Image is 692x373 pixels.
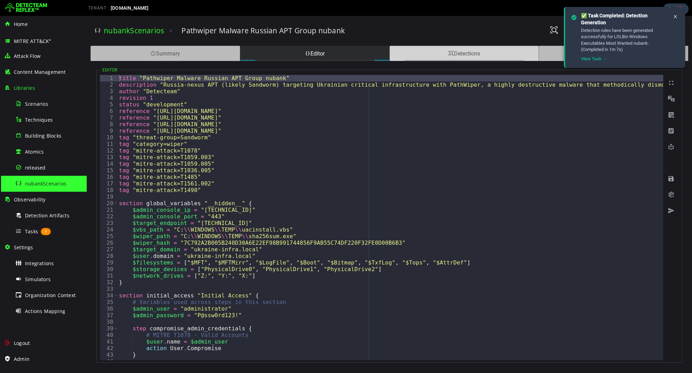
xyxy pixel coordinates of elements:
[13,329,31,336] div: 42
[581,12,667,26] div: ✅ Task Completed: Detection Generation
[25,292,76,298] span: Organization Context
[14,356,29,362] span: Admin
[13,276,31,283] div: 34
[13,303,31,309] div: 38
[14,69,66,75] span: Content Management
[13,131,31,138] div: 12
[95,10,258,19] h3: Pathwiper Malware Russian APT Group nubank
[303,30,452,45] div: Detections
[49,38,51,42] sup: ®
[13,296,31,303] div: 37
[4,30,153,45] div: Summary
[13,145,31,151] div: 14
[13,72,31,79] div: 3
[88,6,108,10] span: TENANT:
[14,244,33,251] span: Settings
[13,243,31,250] div: 29
[14,21,28,27] span: Home
[25,228,38,235] span: Tasks
[13,112,31,118] div: 9
[111,5,149,11] span: [DOMAIN_NAME]
[13,250,31,257] div: 30
[25,148,44,155] span: Atomics
[25,132,61,139] span: Building Blocks
[13,98,31,105] div: 7
[13,105,31,112] div: 8
[25,260,54,267] span: Integrations
[13,118,31,125] div: 10
[452,30,601,45] div: Logs
[27,276,31,283] span: Toggle code folding, rows 34 through 63
[14,53,41,59] span: Attack Flow
[83,11,86,19] span: >
[13,177,31,184] div: 19
[581,56,607,61] a: View Task →
[563,10,597,19] button: Private
[13,158,31,164] div: 16
[14,196,46,203] span: Observability
[13,197,31,204] div: 22
[14,85,35,91] span: Libraries
[13,322,31,329] div: 41
[13,66,31,72] div: 2
[14,38,51,44] span: MITRE ATT&CK
[17,10,77,19] a: nubankScenarios
[5,2,47,14] img: Detecteam logo
[25,101,48,107] span: Scenarios
[27,184,31,191] span: Toggle code folding, rows 20 through 32
[13,289,31,296] div: 36
[13,51,33,57] legend: Editor
[41,228,51,235] span: 3
[25,164,46,171] span: released
[13,125,31,131] div: 11
[13,270,31,276] div: 33
[13,184,31,191] div: 20
[13,230,31,237] div: 27
[13,151,31,158] div: 15
[13,237,31,243] div: 28
[13,92,31,98] div: 6
[570,12,590,17] span: Private
[581,27,667,53] div: Detection rules have been generated successfully for LOLBin Windows Executables Most Wanted nuban...
[14,340,30,346] span: Logout
[13,164,31,171] div: 17
[13,210,31,217] div: 24
[13,204,31,210] div: 23
[13,283,31,289] div: 35
[13,342,31,349] div: 44
[13,224,31,230] div: 26
[25,116,53,123] span: Techniques
[13,263,31,270] div: 32
[27,309,31,316] span: Toggle code folding, rows 39 through 43
[13,217,31,224] div: 25
[25,212,69,219] span: Detection Artifacts
[25,180,66,187] span: nubankScenarios
[25,276,51,283] span: Simulators
[25,308,65,314] span: Actions Mapping
[13,309,31,316] div: 39
[663,3,689,15] div: Task Notifications
[13,138,31,145] div: 13
[13,336,31,342] div: 43
[13,59,31,66] div: 1
[13,191,31,197] div: 21
[13,85,31,92] div: 5
[13,316,31,322] div: 40
[13,171,31,177] div: 18
[13,79,31,85] div: 4
[675,7,684,12] span: 3
[153,30,303,45] div: Editor
[13,257,31,263] div: 31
